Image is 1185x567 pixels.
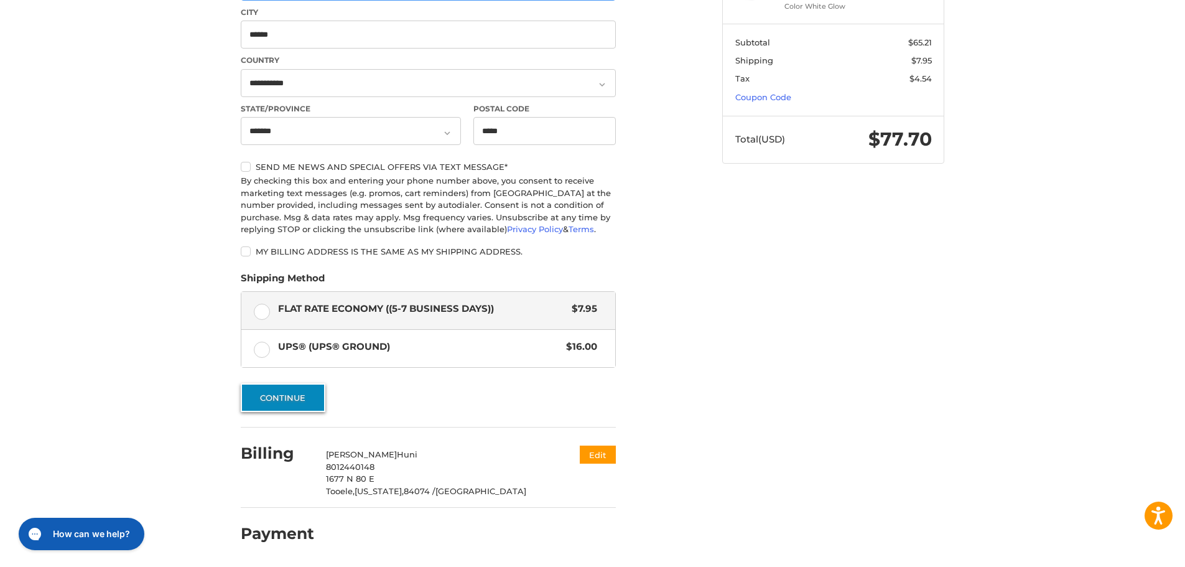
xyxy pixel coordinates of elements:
span: $77.70 [868,128,932,151]
h2: Billing [241,444,314,463]
span: [US_STATE], [355,486,404,496]
span: Flat Rate Economy ((5-7 Business Days)) [278,302,566,316]
iframe: Gorgias live chat messenger [12,513,148,555]
span: $65.21 [908,37,932,47]
a: Privacy Policy [507,224,563,234]
label: City [241,7,616,18]
label: Send me news and special offers via text message* [241,162,616,172]
span: $16.00 [560,340,597,354]
span: $7.95 [565,302,597,316]
span: $7.95 [911,55,932,65]
a: Coupon Code [735,92,791,102]
label: My billing address is the same as my shipping address. [241,246,616,256]
span: Shipping [735,55,773,65]
span: Tooele, [326,486,355,496]
h2: Payment [241,524,314,543]
label: Postal Code [473,103,616,115]
span: 8012440148 [326,462,374,472]
li: Color White Glow [784,1,880,12]
legend: Shipping Method [241,271,325,291]
span: [GEOGRAPHIC_DATA] [435,486,526,496]
button: Edit [580,446,616,464]
span: Huni [397,449,417,459]
button: Continue [241,383,325,412]
span: Total (USD) [735,133,785,145]
span: UPS® (UPS® Ground) [278,340,560,354]
span: Subtotal [735,37,770,47]
span: Tax [735,73,750,83]
a: Terms [569,224,594,234]
label: Country [241,55,616,66]
span: $4.54 [909,73,932,83]
span: 84074 / [404,486,435,496]
label: State/Province [241,103,461,115]
span: [PERSON_NAME] [326,449,397,459]
div: By checking this box and entering your phone number above, you consent to receive marketing text ... [241,175,616,236]
span: 1677 N 80 E [326,474,374,484]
